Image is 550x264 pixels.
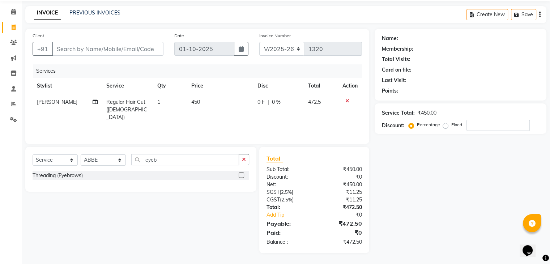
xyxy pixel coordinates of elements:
button: Create New [466,9,508,20]
th: Service [102,78,153,94]
div: ₹0 [314,228,367,237]
span: 2.5% [281,197,292,203]
div: ( ) [261,196,314,204]
a: INVOICE [34,7,61,20]
th: Qty [153,78,187,94]
div: Payable: [261,219,314,228]
div: Total Visits: [382,56,410,63]
div: Threading (Eyebrows) [33,172,83,179]
span: 2.5% [281,189,292,195]
span: SGST [267,189,280,195]
div: ₹450.00 [314,181,367,188]
div: ₹472.50 [314,219,367,228]
div: Services [33,64,367,78]
div: Net: [261,181,314,188]
div: Paid: [261,228,314,237]
label: Date [174,33,184,39]
span: [PERSON_NAME] [37,99,77,105]
div: Sub Total: [261,166,314,173]
span: 0 F [257,98,265,106]
span: 472.5 [308,99,321,105]
span: 1 [157,99,160,105]
input: Search or Scan [131,154,239,165]
div: Points: [382,87,398,95]
label: Percentage [417,122,440,128]
iframe: chat widget [520,235,543,257]
div: Membership: [382,45,413,53]
input: Search by Name/Mobile/Email/Code [52,42,163,56]
div: ₹0 [323,211,367,219]
label: Client [33,33,44,39]
div: Card on file: [382,66,412,74]
th: Total [304,78,338,94]
div: Total: [261,204,314,211]
span: | [268,98,269,106]
div: ( ) [261,188,314,196]
label: Fixed [451,122,462,128]
div: ₹0 [314,173,367,181]
div: Balance : [261,238,314,246]
label: Invoice Number [259,33,291,39]
a: PREVIOUS INVOICES [69,9,120,16]
div: ₹472.50 [314,238,367,246]
div: ₹472.50 [314,204,367,211]
div: Last Visit: [382,77,406,84]
a: Add Tip [261,211,323,219]
div: Discount: [382,122,404,129]
div: ₹450.00 [314,166,367,173]
div: Service Total: [382,109,415,117]
th: Action [338,78,362,94]
div: ₹11.25 [314,196,367,204]
th: Stylist [33,78,102,94]
th: Price [187,78,253,94]
span: Total [267,155,283,162]
span: Regular Hair Cut ([DEMOGRAPHIC_DATA]) [106,99,147,120]
div: ₹450.00 [418,109,436,117]
span: 0 % [272,98,281,106]
button: +91 [33,42,53,56]
button: Save [511,9,536,20]
div: Name: [382,35,398,42]
span: CGST [267,196,280,203]
th: Disc [253,78,304,94]
div: ₹11.25 [314,188,367,196]
div: Discount: [261,173,314,181]
span: 450 [191,99,200,105]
